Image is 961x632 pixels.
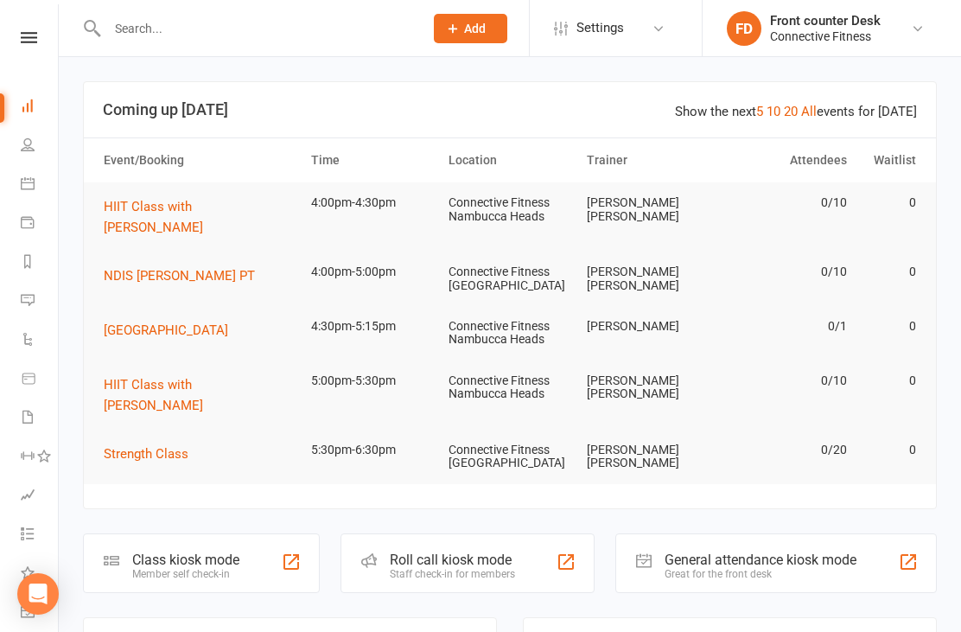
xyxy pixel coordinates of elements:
th: Location [441,138,579,182]
div: Connective Fitness [770,29,881,44]
div: General attendance kiosk mode [665,552,856,568]
a: What's New [21,555,60,594]
div: Show the next events for [DATE] [675,101,917,122]
span: Settings [576,9,624,48]
span: HIIT Class with [PERSON_NAME] [104,377,203,413]
td: 0 [855,306,924,347]
td: 0/20 [716,430,855,470]
span: NDIS [PERSON_NAME] PT [104,268,255,284]
div: Class kiosk mode [132,552,239,568]
td: Connective Fitness Nambucca Heads [441,361,579,415]
td: 0/10 [716,182,855,223]
button: NDIS [PERSON_NAME] PT [104,265,267,286]
td: Connective Fitness Nambucca Heads [441,306,579,361]
div: Great for the front desk [665,568,856,580]
div: Member self check-in [132,568,239,580]
td: 0/10 [716,252,855,292]
th: Time [303,138,442,182]
th: Trainer [579,138,717,182]
td: [PERSON_NAME] [PERSON_NAME] [579,430,717,484]
a: Dashboard [21,88,60,127]
td: 0 [855,361,924,401]
td: [PERSON_NAME] [PERSON_NAME] [579,252,717,306]
button: HIIT Class with [PERSON_NAME] [104,374,296,416]
td: 5:00pm-5:30pm [303,361,442,401]
a: Calendar [21,166,60,205]
td: 0/10 [716,361,855,401]
span: Add [464,22,486,35]
div: Staff check-in for members [390,568,515,580]
td: 0/1 [716,306,855,347]
span: Strength Class [104,446,188,462]
td: Connective Fitness Nambucca Heads [441,182,579,237]
td: 4:00pm-5:00pm [303,252,442,292]
span: [GEOGRAPHIC_DATA] [104,322,228,338]
td: 5:30pm-6:30pm [303,430,442,470]
a: 5 [756,104,763,119]
td: [PERSON_NAME] [PERSON_NAME] [579,361,717,415]
div: Front counter Desk [770,13,881,29]
div: Open Intercom Messenger [17,573,59,615]
td: 0 [855,430,924,470]
button: Strength Class [104,444,200,464]
div: FD [727,11,761,46]
td: 0 [855,252,924,292]
a: People [21,127,60,166]
div: Roll call kiosk mode [390,552,515,568]
td: [PERSON_NAME] [579,306,717,347]
td: 4:30pm-5:15pm [303,306,442,347]
th: Waitlist [855,138,924,182]
h3: Coming up [DATE] [103,101,917,118]
td: 0 [855,182,924,223]
a: Reports [21,244,60,283]
a: Payments [21,205,60,244]
a: All [801,104,817,119]
a: 10 [767,104,780,119]
a: Assessments [21,477,60,516]
td: 4:00pm-4:30pm [303,182,442,223]
th: Attendees [716,138,855,182]
a: Product Sales [21,361,60,399]
td: Connective Fitness [GEOGRAPHIC_DATA] [441,430,579,484]
button: [GEOGRAPHIC_DATA] [104,320,240,341]
td: Connective Fitness [GEOGRAPHIC_DATA] [441,252,579,306]
td: [PERSON_NAME] [PERSON_NAME] [579,182,717,237]
th: Event/Booking [96,138,303,182]
button: HIIT Class with [PERSON_NAME] [104,196,296,238]
button: Add [434,14,507,43]
input: Search... [102,16,411,41]
span: HIIT Class with [PERSON_NAME] [104,199,203,235]
a: 20 [784,104,798,119]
